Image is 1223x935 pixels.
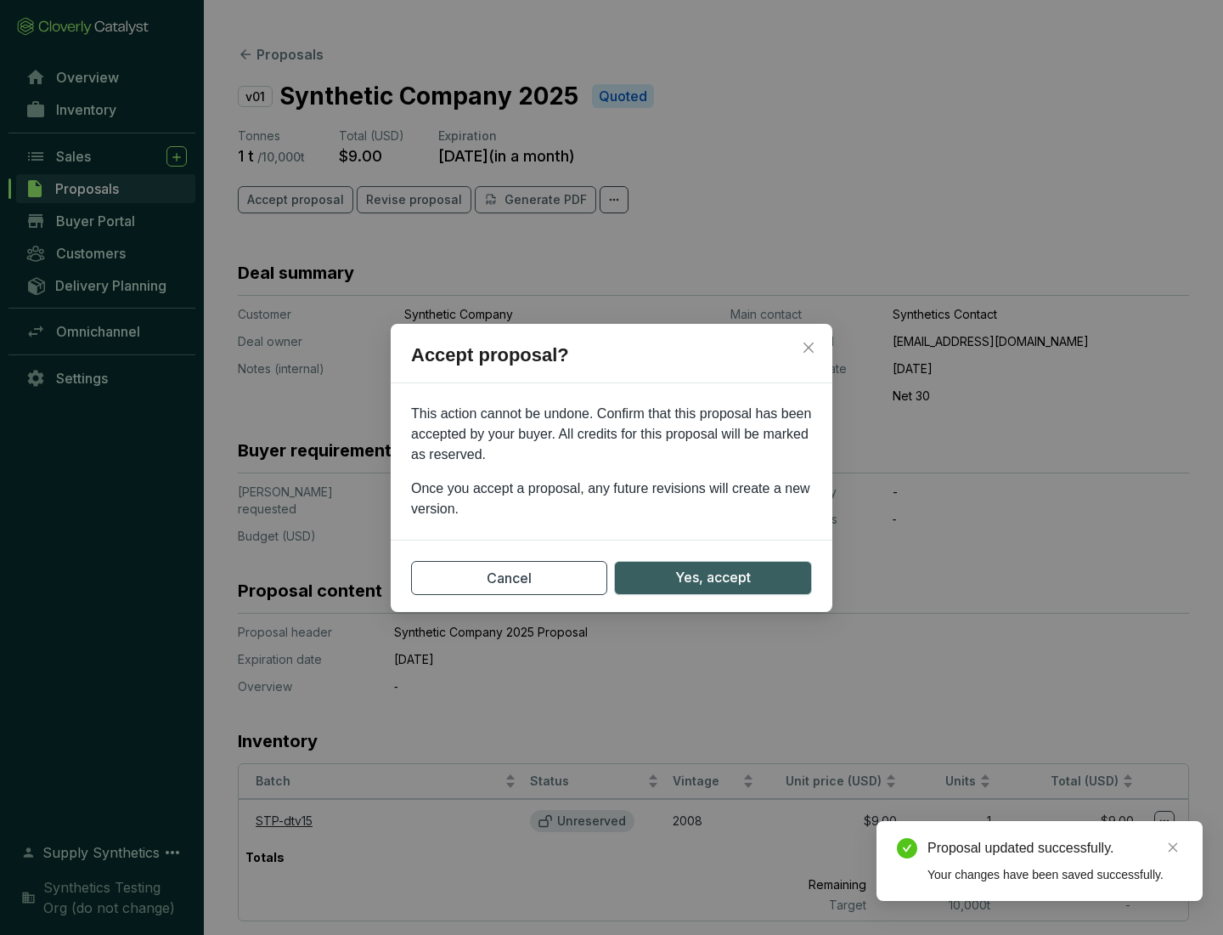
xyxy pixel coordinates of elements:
[927,838,1182,858] div: Proposal updated successfully.
[795,334,822,361] button: Close
[927,865,1182,884] div: Your changes have been saved successfully.
[411,479,812,519] p: Once you accept a proposal, any future revisions will create a new version.
[487,568,532,588] span: Cancel
[411,561,607,595] button: Cancel
[897,838,917,858] span: check-circle
[411,404,812,465] p: This action cannot be undone. Confirm that this proposal has been accepted by your buyer. All cre...
[675,567,751,588] span: Yes, accept
[795,341,822,354] span: Close
[391,341,832,383] h2: Accept proposal?
[614,561,812,595] button: Yes, accept
[1164,838,1182,857] a: Close
[1167,841,1179,853] span: close
[802,341,815,354] span: close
